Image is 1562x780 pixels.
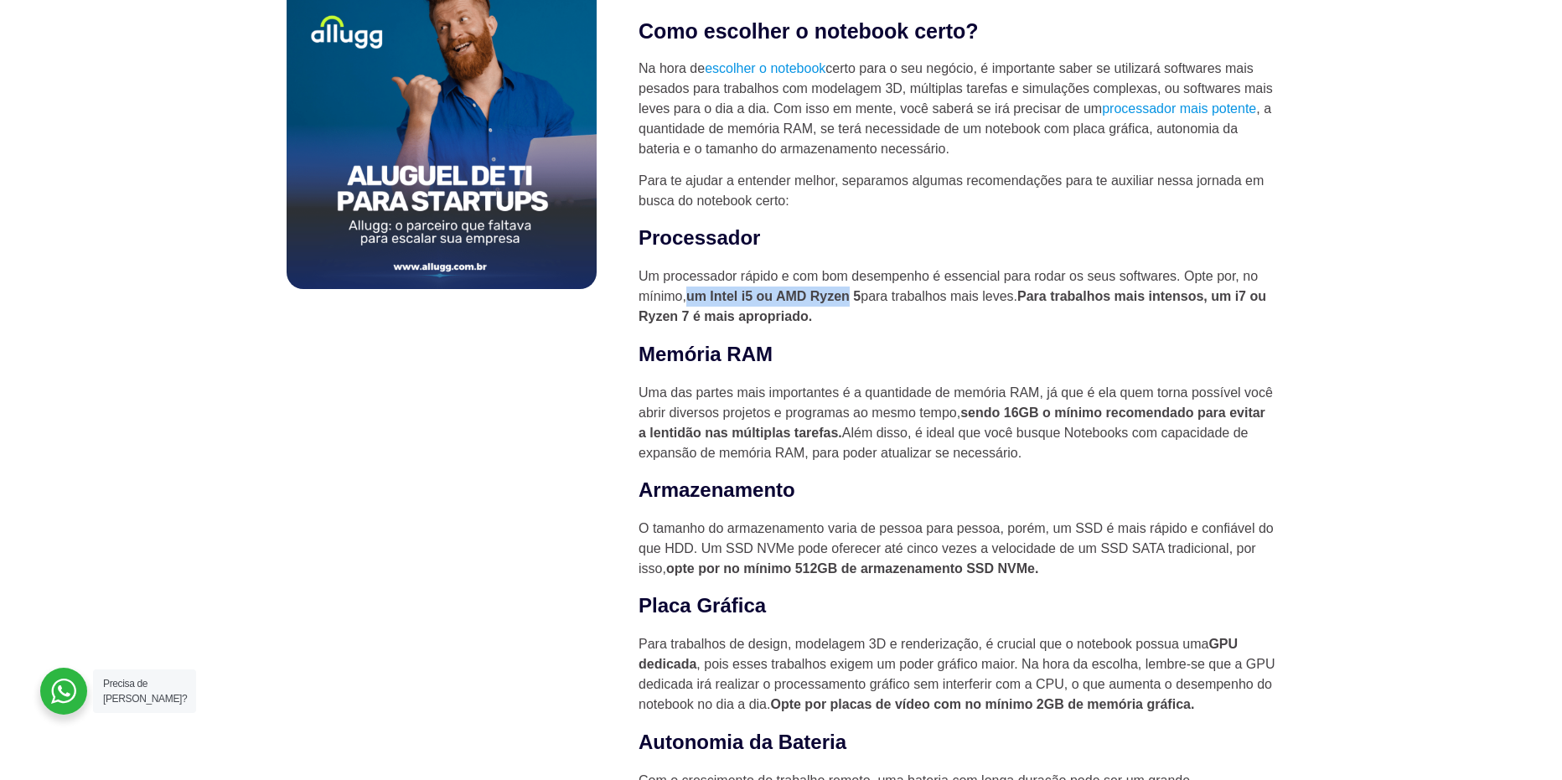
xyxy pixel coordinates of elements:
p: Uma das partes mais importantes é a quantidade de memória RAM, já que é ela quem torna possível v... [639,383,1275,463]
strong: Armazenamento [639,478,795,501]
strong: Memória RAM [639,343,773,365]
strong: sendo 16GB o mínimo recomendado para evitar a lentidão nas múltiplas tarefas. [639,405,1265,440]
strong: Placa Gráfica [639,594,766,617]
a: escolher o notebook [705,61,825,75]
p: O tamanho do armazenamento varia de pessoa para pessoa, porém, um SSD é mais rápido e confiável d... [639,519,1275,579]
a: processador mais potente [1102,101,1256,116]
strong: um Intel i5 ou AMD Ryzen 5 [686,289,861,303]
strong: Autonomia da Bateria [639,731,846,753]
p: Na hora de certo para o seu negócio, é importante saber se utilizará softwares mais pesados para ... [639,59,1275,159]
strong: Como escolher o notebook certo? [639,19,979,43]
strong: opte por no mínimo 512GB de armazenamento SSD NVMe. [666,561,1039,576]
strong: Processador [639,226,760,249]
span: Precisa de [PERSON_NAME]? [103,678,187,705]
div: Widget de chat [1478,700,1562,780]
strong: Opte por placas de vídeo com no mínimo 2GB de memória gráfica. [770,697,1194,711]
p: Para trabalhos de design, modelagem 3D e renderização, é crucial que o notebook possua uma , pois... [639,634,1275,715]
p: Um processador rápido e com bom desempenho é essencial para rodar os seus softwares. Opte por, no... [639,266,1275,327]
iframe: Chat Widget [1478,700,1562,780]
p: Para te ajudar a entender melhor, separamos algumas recomendações para te auxiliar nessa jornada ... [639,171,1275,211]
